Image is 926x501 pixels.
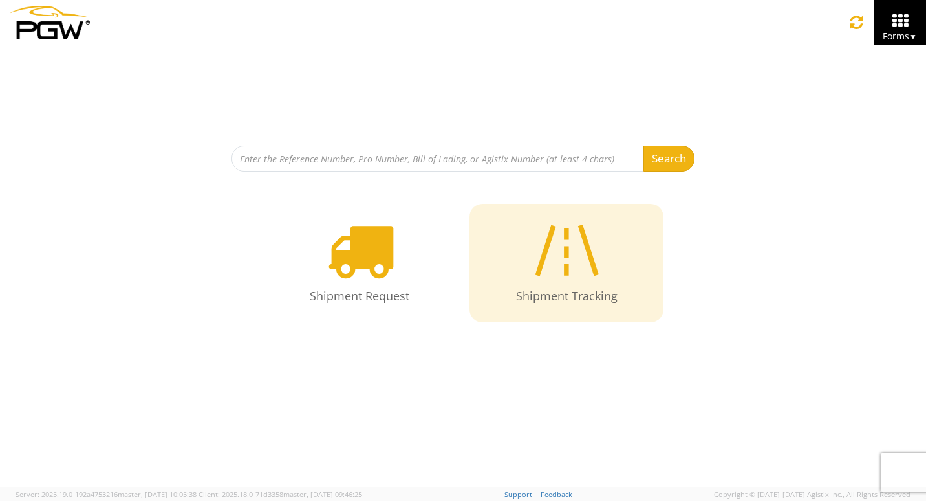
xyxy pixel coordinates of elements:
[909,31,917,42] span: ▼
[714,489,910,500] span: Copyright © [DATE]-[DATE] Agistix Inc., All Rights Reserved
[263,204,457,322] a: Shipment Request
[283,489,362,499] span: master, [DATE] 09:46:25
[643,146,694,172] button: Search
[883,30,917,42] span: Forms
[482,290,651,303] h4: Shipment Tracking
[469,204,663,322] a: Shipment Tracking
[541,489,572,499] a: Feedback
[504,489,532,499] a: Support
[16,489,197,499] span: Server: 2025.19.0-192a4753216
[118,489,197,499] span: master, [DATE] 10:05:38
[10,6,90,39] img: pgw-form-logo-1aaa8060b1cc70fad034.png
[231,146,644,172] input: Enter the Reference Number, Pro Number, Bill of Lading, or Agistix Number (at least 4 chars)
[199,489,362,499] span: Client: 2025.18.0-71d3358
[275,290,444,303] h4: Shipment Request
